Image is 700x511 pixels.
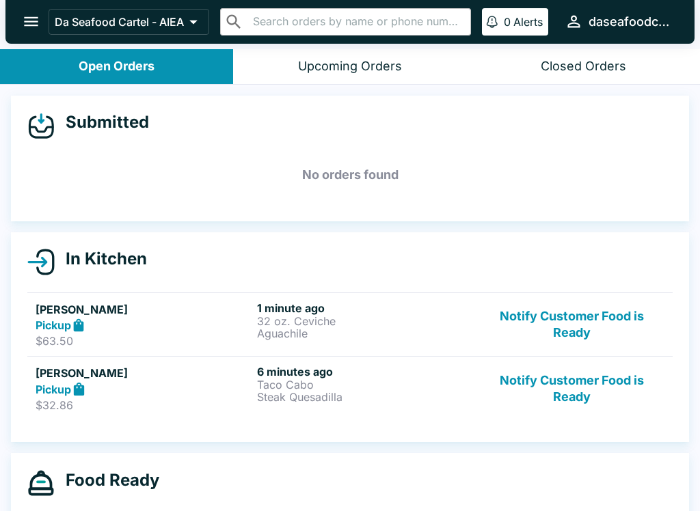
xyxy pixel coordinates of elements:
p: 0 [504,15,511,29]
button: Da Seafood Cartel - AIEA [49,9,209,35]
a: [PERSON_NAME]Pickup$63.501 minute ago32 oz. CevicheAguachileNotify Customer Food is Ready [27,292,673,357]
p: $63.50 [36,334,252,348]
a: [PERSON_NAME]Pickup$32.866 minutes agoTaco CaboSteak QuesadillaNotify Customer Food is Ready [27,356,673,420]
h5: No orders found [27,150,673,199]
strong: Pickup [36,318,71,332]
h6: 1 minute ago [257,301,473,315]
p: $32.86 [36,398,252,412]
p: Alerts [513,15,543,29]
h5: [PERSON_NAME] [36,301,252,318]
button: daseafoodcartel [559,7,678,36]
h4: In Kitchen [55,249,147,269]
h4: Food Ready [55,470,159,491]
strong: Pickup [36,383,71,396]
button: open drawer [14,4,49,39]
div: Upcoming Orders [298,59,402,74]
p: Aguachile [257,327,473,340]
div: daseafoodcartel [589,14,673,30]
p: Taco Cabo [257,378,473,391]
p: Da Seafood Cartel - AIEA [55,15,184,29]
h5: [PERSON_NAME] [36,365,252,381]
p: 32 oz. Ceviche [257,315,473,327]
h4: Submitted [55,112,149,133]
div: Closed Orders [541,59,626,74]
button: Notify Customer Food is Ready [479,301,664,348]
div: Open Orders [79,59,154,74]
p: Steak Quesadilla [257,391,473,403]
input: Search orders by name or phone number [249,12,465,31]
button: Notify Customer Food is Ready [479,365,664,412]
h6: 6 minutes ago [257,365,473,378]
